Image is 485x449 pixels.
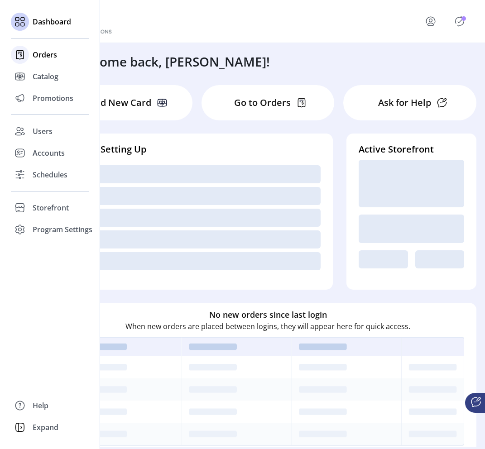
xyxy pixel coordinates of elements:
span: Catalog [33,71,58,82]
span: Expand [33,422,58,433]
h3: Welcome back, [PERSON_NAME]! [71,52,270,71]
button: Publisher Panel [452,14,467,29]
span: Orders [33,49,57,60]
span: Users [33,126,53,137]
h4: Finish Setting Up [72,143,321,156]
h6: No new orders since last login [209,309,327,321]
span: Help [33,400,48,411]
span: Promotions [33,93,73,104]
span: Storefront [33,202,69,213]
button: menu [413,10,452,32]
h4: Active Storefront [359,143,464,156]
p: When new orders are placed between logins, they will appear here for quick access. [125,321,410,332]
p: Add New Card [89,96,151,110]
span: Program Settings [33,224,92,235]
p: Ask for Help [378,96,431,110]
p: Go to Orders [234,96,291,110]
span: Schedules [33,169,67,180]
span: Dashboard [33,16,71,27]
span: Accounts [33,148,65,158]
